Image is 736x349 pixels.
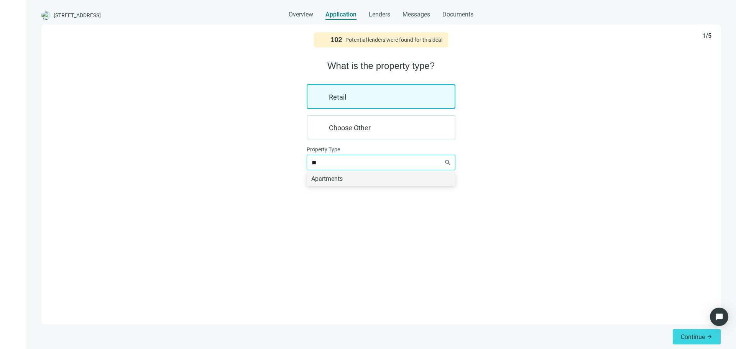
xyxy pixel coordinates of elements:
span: Continue [681,333,705,341]
h2: What is the property type? [51,60,711,72]
span: Documents [442,11,473,18]
img: deal-logo [41,11,51,20]
div: Apartments [311,174,451,184]
div: Open Intercom Messenger [710,308,728,326]
div: Choose Other [307,115,455,139]
span: arrow_forward [706,334,713,340]
span: Lenders [369,11,390,18]
div: Retail [307,84,455,109]
span: Property Type [307,146,340,152]
span: 102 [330,35,342,44]
span: Messages [402,11,430,18]
span: [STREET_ADDRESS] [54,11,101,19]
span: 1/5 [702,32,711,40]
span: Overview [289,11,313,18]
span: Application [325,11,356,18]
div: Potential lenders were found for this deal [345,37,442,43]
div: Apartments [307,172,455,186]
button: Continuearrow_forward [673,329,721,344]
